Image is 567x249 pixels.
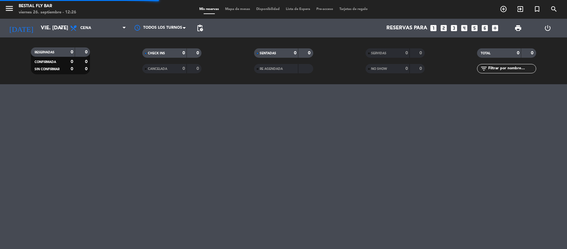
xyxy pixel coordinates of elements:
[35,68,59,71] span: SIN CONFIRMAR
[460,24,468,32] i: looks_4
[544,24,551,32] i: power_settings_new
[440,24,448,32] i: looks_two
[514,24,522,32] span: print
[517,5,524,13] i: exit_to_app
[19,9,76,16] div: viernes 26. septiembre - 12:26
[481,24,489,32] i: looks_6
[533,19,562,37] div: LOG OUT
[196,51,200,55] strong: 0
[313,7,336,11] span: Pre-acceso
[429,24,437,32] i: looks_one
[470,24,479,32] i: looks_5
[5,4,14,15] button: menu
[386,25,427,31] span: Reservas para
[71,67,73,71] strong: 0
[80,26,91,30] span: Cena
[480,65,488,72] i: filter_list
[85,67,89,71] strong: 0
[35,61,56,64] span: CONFIRMADA
[371,52,386,55] span: SERVIDAS
[533,5,541,13] i: turned_in_not
[196,24,204,32] span: pending_actions
[222,7,253,11] span: Mapa de mesas
[196,7,222,11] span: Mis reservas
[5,21,38,35] i: [DATE]
[182,66,185,71] strong: 0
[419,51,423,55] strong: 0
[550,5,558,13] i: search
[294,51,296,55] strong: 0
[71,50,73,54] strong: 0
[148,67,167,71] span: CANCELADA
[58,24,65,32] i: arrow_drop_down
[85,50,89,54] strong: 0
[371,67,387,71] span: NO SHOW
[85,60,89,64] strong: 0
[517,51,519,55] strong: 0
[336,7,371,11] span: Tarjetas de regalo
[308,51,312,55] strong: 0
[260,52,276,55] span: SENTADAS
[405,66,408,71] strong: 0
[500,5,507,13] i: add_circle_outline
[19,3,76,9] div: Bestial Fly Bar
[182,51,185,55] strong: 0
[405,51,408,55] strong: 0
[488,65,536,72] input: Filtrar por nombre...
[419,66,423,71] strong: 0
[481,52,490,55] span: TOTAL
[531,51,535,55] strong: 0
[196,66,200,71] strong: 0
[491,24,499,32] i: add_box
[450,24,458,32] i: looks_3
[5,4,14,13] i: menu
[253,7,283,11] span: Disponibilidad
[148,52,165,55] span: CHECK INS
[71,60,73,64] strong: 0
[260,67,283,71] span: RE AGENDADA
[283,7,313,11] span: Lista de Espera
[35,51,54,54] span: RESERVADAS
